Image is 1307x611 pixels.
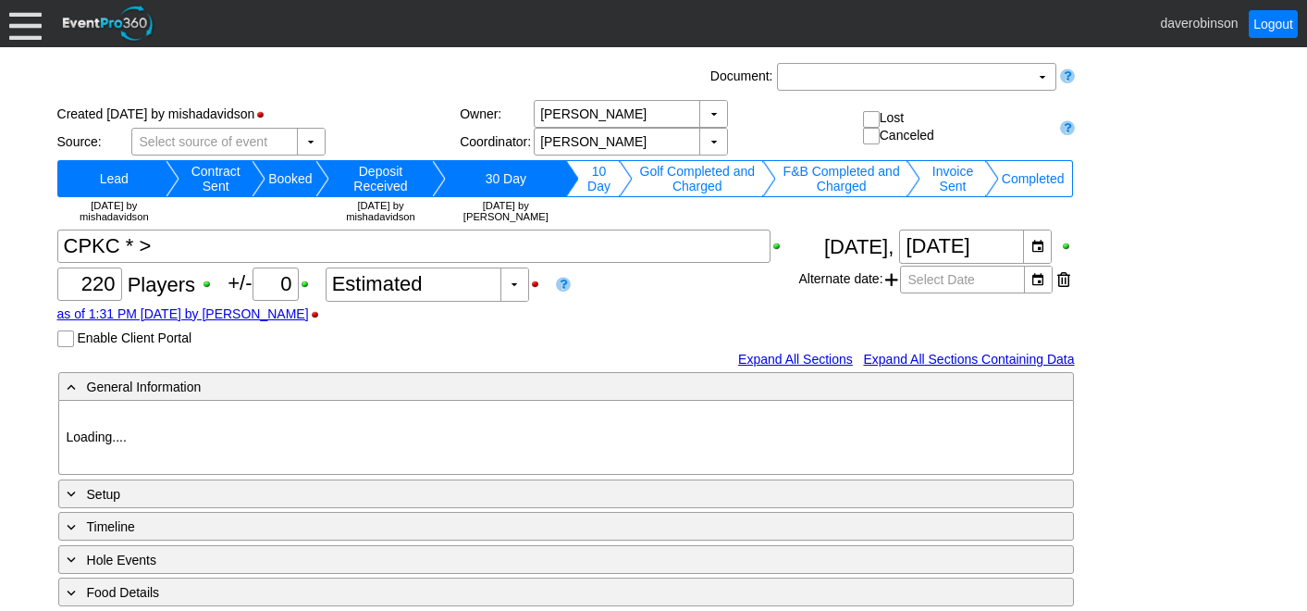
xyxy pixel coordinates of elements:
[254,108,276,121] div: Hide Status Bar when printing; click to show Status Bar when printing.
[707,63,777,91] div: Document:
[920,160,984,197] td: Change status to Invoice Sent
[309,308,330,321] div: Hide Guest Count Stamp when printing; click to show Guest Count Stamp when printing.
[446,197,565,225] td: [DATE] by [PERSON_NAME]
[179,160,252,197] td: Change status to Contract Sent
[57,306,309,321] a: as of 1:31 PM [DATE] by [PERSON_NAME]
[87,380,202,394] span: General Information
[9,7,42,40] div: Menu: Click or 'Crtl+M' to toggle menu open/close
[60,3,156,44] img: EventPro360
[201,278,222,291] div: Show Guest Count when printing; click to hide Guest Count when printing.
[1249,10,1298,38] a: Logout
[824,234,894,257] span: [DATE],
[265,160,314,197] td: Change status to Booked
[446,160,565,197] td: Change status to 30 Day
[299,278,320,291] div: Show Plus/Minus Count when printing; click to hide Plus/Minus Count when printing.
[63,376,993,397] div: General Information
[633,160,762,197] td: Change status to Golf Completed and Charged
[460,106,534,121] div: Owner:
[329,197,433,225] td: [DATE] by mishadavidson
[863,352,1074,367] a: Expand All Sections Containing Data
[1160,15,1238,30] span: daverobinson
[776,160,906,197] td: Change status to F&B Completed and Charged
[63,160,166,197] td: Change status to Lead
[863,110,1052,144] div: Lost Canceled
[738,352,853,367] a: Expand All Sections
[460,134,534,149] div: Coordinator:
[136,129,272,155] span: Select source of event
[228,271,325,294] span: +/-
[63,516,993,537] div: Timeline
[529,278,550,291] div: Hide Guest Count Status when printing; click to show Guest Count Status when printing.
[63,549,993,570] div: Hole Events
[57,100,461,128] div: Created [DATE] by mishadavidson
[67,428,1066,447] p: Loading....
[63,483,993,505] div: Setup
[57,134,131,149] div: Source:
[128,272,195,295] span: Players
[999,160,1067,197] td: Change status to Completed
[87,519,135,534] span: Timeline
[579,160,618,197] td: Change status to 10 Day
[87,487,121,502] span: Setup
[798,264,1074,295] div: Alternate date:
[905,267,979,293] span: Select Date
[329,160,433,197] td: Change status to Deposit Received
[771,240,792,253] div: Show Event Title when printing; click to hide Event Title when printing.
[63,581,993,603] div: Food Details
[1060,240,1075,253] div: Show Event Date when printing; click to hide Event Date when printing.
[885,266,898,293] span: Add another alternate date
[77,330,191,345] label: Enable Client Portal
[63,197,166,225] td: [DATE] by mishadavidson
[1057,266,1070,293] div: Remove this date
[87,585,160,600] span: Food Details
[87,553,156,567] span: Hole Events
